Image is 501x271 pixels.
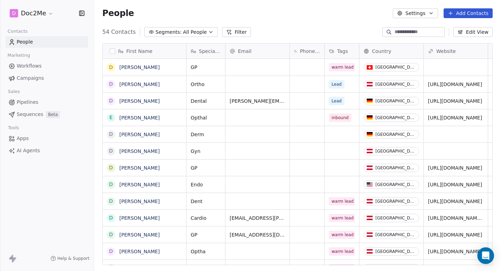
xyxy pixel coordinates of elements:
span: D [12,10,16,17]
div: Country [359,44,423,59]
span: GP [191,64,221,71]
span: [EMAIL_ADDRESS][PERSON_NAME][DOMAIN_NAME] [230,215,285,222]
div: D [109,181,113,188]
button: Edit View [453,27,493,37]
a: [PERSON_NAME] [119,165,160,171]
span: 54 Contacts [102,28,136,36]
span: warm lead [329,231,355,239]
div: E [110,114,113,121]
button: DDoc2Me [8,7,55,19]
span: Optha [191,248,221,255]
span: warm lead [329,247,355,256]
span: Dent [191,198,221,205]
a: [URL][DOMAIN_NAME] [428,98,482,104]
div: D [109,198,113,205]
div: [GEOGRAPHIC_DATA] [375,82,416,87]
a: People [6,36,88,48]
span: GP [191,231,221,238]
a: Workflows [6,60,88,72]
div: [GEOGRAPHIC_DATA] [375,249,416,254]
div: [GEOGRAPHIC_DATA] [375,132,416,137]
div: D [109,64,113,71]
div: Phone Number [290,44,324,59]
a: Apps [6,133,88,144]
span: warm lead [329,197,355,206]
div: Open Intercom Messenger [477,247,494,264]
a: [PERSON_NAME] [119,148,160,154]
div: [GEOGRAPHIC_DATA] [375,115,416,120]
div: D [109,131,113,138]
span: [EMAIL_ADDRESS][DOMAIN_NAME] [230,231,285,238]
div: First Name [103,44,186,59]
div: [GEOGRAPHIC_DATA] [375,216,416,220]
span: Apps [17,135,29,142]
span: inbound [329,114,351,122]
a: Campaigns [6,72,88,84]
span: Marketing [5,50,33,61]
span: Ortho [191,81,221,88]
span: [PERSON_NAME][EMAIL_ADDRESS][PERSON_NAME][DOMAIN_NAME] [230,98,285,104]
div: [GEOGRAPHIC_DATA] [375,65,416,70]
span: First Name [126,48,152,55]
div: D [109,248,113,255]
div: grid [103,59,186,265]
a: [PERSON_NAME] [119,265,160,271]
a: [URL][DOMAIN_NAME] [428,199,482,204]
span: People [102,8,134,18]
span: Gyn [191,148,221,155]
span: Segments: [156,29,182,36]
div: [GEOGRAPHIC_DATA] [375,99,416,103]
a: [URL][DOMAIN_NAME] [428,165,482,171]
span: warm lead [329,63,355,71]
span: AI Agents [17,147,40,154]
span: Workflows [17,62,42,70]
span: People [17,38,33,46]
a: [PERSON_NAME] [119,132,160,137]
a: [URL][DOMAIN_NAME] [428,249,482,254]
a: Help & Support [50,256,89,261]
span: Opthal [191,114,221,121]
span: Phone Number [300,48,320,55]
a: [URL][DOMAIN_NAME] [428,232,482,238]
a: [URL][DOMAIN_NAME] [428,265,482,271]
div: D [109,147,113,155]
div: D [109,231,113,238]
span: Contacts [5,26,31,37]
a: [PERSON_NAME] [119,182,160,187]
div: [GEOGRAPHIC_DATA] [375,165,416,170]
a: [PERSON_NAME] [119,215,160,221]
span: Doc2Me [21,9,46,18]
div: D [109,80,113,88]
div: Website [424,44,488,59]
div: Email [225,44,289,59]
a: Pipelines [6,96,88,108]
div: D [109,97,113,104]
a: AI Agents [6,145,88,156]
span: Email [238,48,252,55]
div: [GEOGRAPHIC_DATA] [375,199,416,204]
a: [PERSON_NAME] [119,82,160,87]
div: D [109,164,113,171]
a: [PERSON_NAME] [119,98,160,104]
span: warm lead [329,214,355,222]
span: Sales [5,86,23,97]
button: Add Contacts [444,8,493,18]
span: Specialty [199,48,221,55]
span: Sequences [17,111,43,118]
div: [GEOGRAPHIC_DATA] [375,182,416,187]
span: Lead [329,97,344,105]
span: Lead [329,80,344,88]
span: Help & Support [57,256,89,261]
span: Country [372,48,391,55]
span: All People [183,29,207,36]
a: [URL][DOMAIN_NAME] [428,115,482,121]
span: Website [436,48,456,55]
div: [GEOGRAPHIC_DATA] [375,232,416,237]
a: [PERSON_NAME] [119,232,160,238]
div: D [109,214,113,222]
div: Tags [325,44,359,59]
span: Endo [191,181,221,188]
span: Dental [191,98,221,104]
div: [GEOGRAPHIC_DATA] [375,149,416,154]
span: Campaigns [17,75,44,82]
